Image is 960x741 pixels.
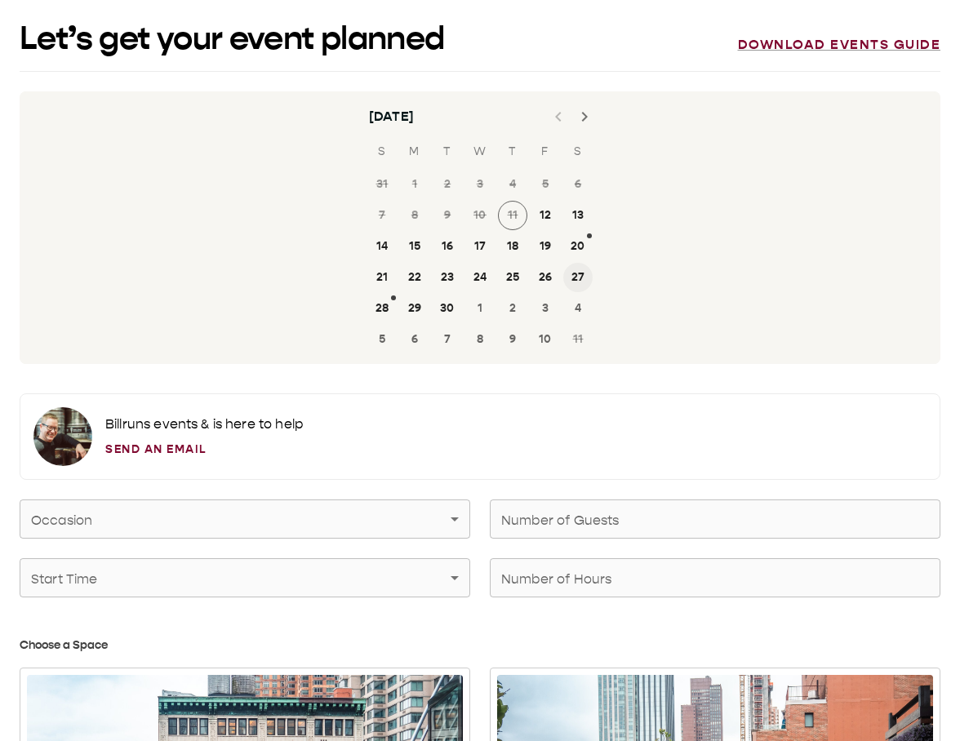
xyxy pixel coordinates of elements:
button: 30 [433,294,462,323]
button: 8 [465,325,495,354]
button: 22 [400,263,429,292]
a: Send an Email [105,441,303,458]
button: 12 [531,201,560,230]
button: 29 [400,294,429,323]
button: 21 [367,263,397,292]
button: 7 [433,325,462,354]
button: 16 [433,232,462,261]
button: 6 [400,325,429,354]
button: 20 [563,232,593,261]
button: 27 [563,263,593,292]
button: 9 [498,325,527,354]
button: 18 [498,232,527,261]
button: 26 [531,263,560,292]
button: 28 [367,294,397,323]
button: 3 [531,294,560,323]
button: 19 [531,232,560,261]
button: 2 [498,294,527,323]
button: 24 [465,263,495,292]
button: 10 [531,325,560,354]
button: 14 [367,232,397,261]
span: Tuesday [433,135,462,168]
button: 25 [498,263,527,292]
button: 17 [465,232,495,261]
div: [DATE] [369,107,414,126]
span: Friday [531,135,560,168]
button: Next month [568,100,601,133]
span: Wednesday [465,135,495,168]
button: 13 [563,201,593,230]
span: Monday [400,135,429,168]
p: Bill runs events & is here to help [105,415,303,434]
span: Thursday [498,135,527,168]
a: Download events guide [738,37,941,53]
h3: Choose a Space [20,637,940,654]
span: Sunday [367,135,397,168]
button: 15 [400,232,429,261]
button: 4 [563,294,593,323]
button: 5 [367,325,397,354]
h1: Let’s get your event planned [20,20,445,58]
span: Saturday [563,135,593,168]
button: 1 [465,294,495,323]
button: 23 [433,263,462,292]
